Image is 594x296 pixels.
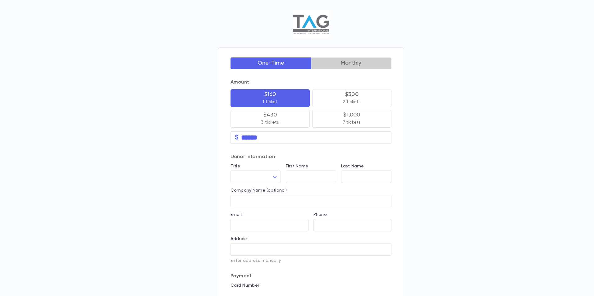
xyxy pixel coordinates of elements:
button: $1,0007 tickets [312,110,391,128]
button: $4303 tickets [231,110,310,128]
div: ​ [231,171,281,183]
p: $160 [264,91,276,98]
label: Title [231,164,240,169]
p: $ [235,134,239,141]
p: Payment [231,273,391,279]
p: Enter address manually [231,258,391,263]
button: $1601 ticket [231,89,310,107]
img: Logo [293,10,329,38]
p: $300 [345,91,359,98]
button: Monthly [311,57,392,69]
button: $3002 tickets [312,89,391,107]
label: Phone [313,212,327,217]
p: 7 tickets [343,119,361,125]
label: First Name [286,164,308,169]
button: One-Time [231,57,311,69]
p: Card Number [231,283,391,288]
label: Last Name [341,164,364,169]
p: $1,000 [343,112,360,118]
label: Email [231,212,242,217]
label: Company Name (optional) [231,188,287,193]
p: $430 [263,112,277,118]
p: Amount [231,79,391,85]
p: Donor Information [231,154,391,160]
p: 3 tickets [261,119,279,125]
label: Address [231,236,248,241]
p: 2 tickets [343,99,361,105]
p: 1 ticket [263,99,277,105]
